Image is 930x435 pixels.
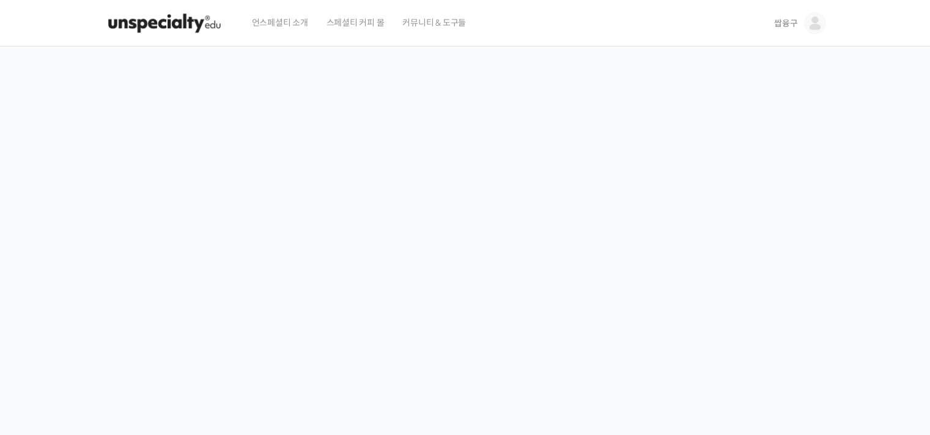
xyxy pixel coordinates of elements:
span: 쌉융구 [774,18,797,29]
p: [PERSON_NAME]을 다하는 당신을 위해, 최고와 함께 만든 커피 클래스 [12,187,918,249]
p: 시간과 장소에 구애받지 않고, 검증된 커리큘럼으로 [12,255,918,272]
